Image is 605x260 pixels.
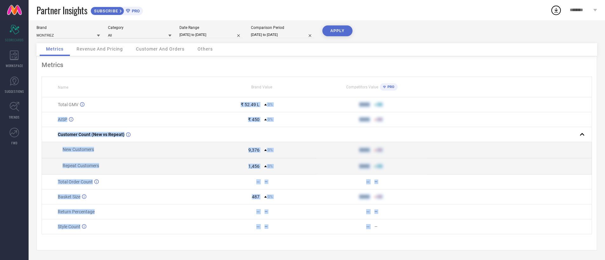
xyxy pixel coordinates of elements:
div: — [265,180,317,184]
div: 9999 [359,117,369,122]
div: 9999 [359,164,369,169]
span: 0% [268,117,273,122]
div: Date Range [179,25,243,30]
span: Customer Count (New vs Repeat) [58,132,124,137]
span: SCORECARDS [5,38,24,42]
div: — [265,209,317,214]
span: New Customers [63,147,94,152]
span: 0% [268,102,273,107]
span: Metrics [46,46,64,51]
span: 50 [378,148,382,152]
div: — [256,224,260,229]
div: — [366,209,370,214]
div: — [256,209,260,214]
span: 0% [268,164,273,168]
span: 50 [378,117,382,122]
span: Brand Value [251,85,272,89]
div: Brand [37,25,100,30]
span: 50 [378,164,382,168]
input: Select comparison period [251,31,314,38]
div: — [374,180,427,184]
span: Return Percentage [58,209,95,214]
span: PRO [130,9,140,13]
span: 50 [378,102,382,107]
div: 9999 [359,102,369,107]
div: Metrics [42,61,592,69]
span: Others [198,46,213,51]
span: Repeat Customers [63,163,99,168]
span: PRO [386,85,394,89]
div: 9999 [359,194,369,199]
div: — [265,224,317,229]
span: Customer And Orders [136,46,185,51]
span: SUBSCRIBE [91,9,120,13]
div: Comparison Period [251,25,314,30]
span: AISP [58,117,67,122]
button: APPLY [322,25,353,36]
a: SUBSCRIBEPRO [91,5,143,15]
span: Partner Insights [37,4,87,17]
span: 0% [268,148,273,152]
div: Open download list [550,4,562,16]
div: 9999 [359,147,369,153]
span: Basket Size [58,194,80,199]
span: Total Order Count [58,179,93,184]
div: — [374,209,427,214]
span: SUGGESTIONS [5,89,24,94]
span: 50 [378,195,382,199]
span: FWD [11,140,17,145]
span: Style Count [58,224,80,229]
div: — [366,224,370,229]
div: — [374,224,427,229]
div: 9,376 [248,147,259,153]
input: Select date range [179,31,243,38]
div: — [366,179,370,184]
div: 487 [252,194,259,199]
span: Revenue And Pricing [77,46,123,51]
span: Competitors Value [346,85,378,89]
span: Name [58,85,68,90]
div: — [256,179,260,184]
span: TRENDS [9,115,20,120]
div: Category [108,25,171,30]
span: WORKSPACE [6,63,23,68]
div: ₹ 52.49 L [241,102,259,107]
span: 0% [268,195,273,199]
div: 1,456 [248,164,259,169]
span: Total GMV [58,102,78,107]
div: ₹ 450 [248,117,259,122]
